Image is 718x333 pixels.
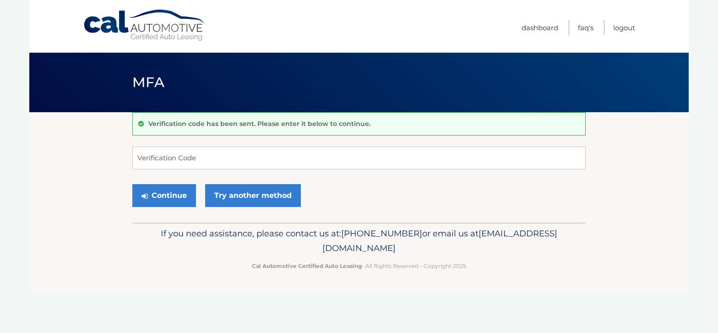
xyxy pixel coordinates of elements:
a: Logout [613,20,635,35]
p: - All Rights Reserved - Copyright 2025 [138,261,580,271]
a: Dashboard [522,20,558,35]
a: Cal Automotive [83,9,207,42]
button: Continue [132,184,196,207]
a: Try another method [205,184,301,207]
span: [PHONE_NUMBER] [341,228,422,239]
span: [EMAIL_ADDRESS][DOMAIN_NAME] [322,228,557,253]
strong: Cal Automotive Certified Auto Leasing [252,262,362,269]
span: MFA [132,74,164,91]
input: Verification Code [132,147,586,169]
p: Verification code has been sent. Please enter it below to continue. [148,120,370,128]
p: If you need assistance, please contact us at: or email us at [138,226,580,256]
a: FAQ's [578,20,593,35]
